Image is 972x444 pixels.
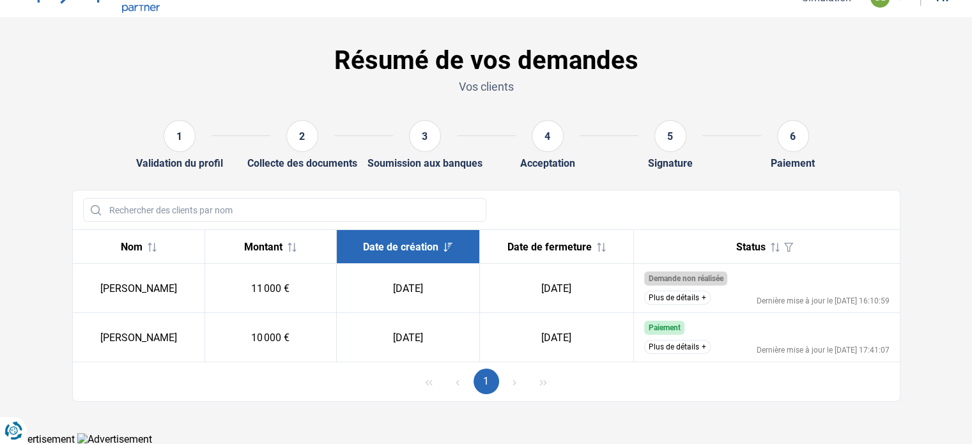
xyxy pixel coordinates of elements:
[72,79,900,95] p: Vos clients
[479,313,633,362] td: [DATE]
[507,241,592,253] span: Date de fermeture
[136,157,223,169] div: Validation du profil
[247,157,357,169] div: Collecte des documents
[73,264,205,313] td: [PERSON_NAME]
[474,369,499,394] button: Page 1
[367,157,482,169] div: Soumission aux banques
[757,297,890,305] div: Dernière mise à jour le [DATE] 16:10:59
[644,291,711,305] button: Plus de détails
[532,120,564,152] div: 4
[777,120,809,152] div: 6
[204,313,337,362] td: 10 000 €
[771,157,815,169] div: Paiement
[164,120,196,152] div: 1
[644,340,711,354] button: Plus de détails
[73,313,205,362] td: [PERSON_NAME]
[244,241,282,253] span: Montant
[204,264,337,313] td: 11 000 €
[648,274,723,283] span: Demande non réalisée
[337,313,479,362] td: [DATE]
[757,346,890,354] div: Dernière mise à jour le [DATE] 17:41:07
[83,198,486,222] input: Rechercher des clients par nom
[286,120,318,152] div: 2
[648,323,680,332] span: Paiement
[530,369,556,394] button: Last Page
[409,120,441,152] div: 3
[736,241,766,253] span: Status
[121,241,143,253] span: Nom
[445,369,470,394] button: Previous Page
[363,241,438,253] span: Date de création
[648,157,693,169] div: Signature
[654,120,686,152] div: 5
[337,264,479,313] td: [DATE]
[72,45,900,76] h1: Résumé de vos demandes
[479,264,633,313] td: [DATE]
[502,369,527,394] button: Next Page
[416,369,442,394] button: First Page
[520,157,575,169] div: Acceptation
